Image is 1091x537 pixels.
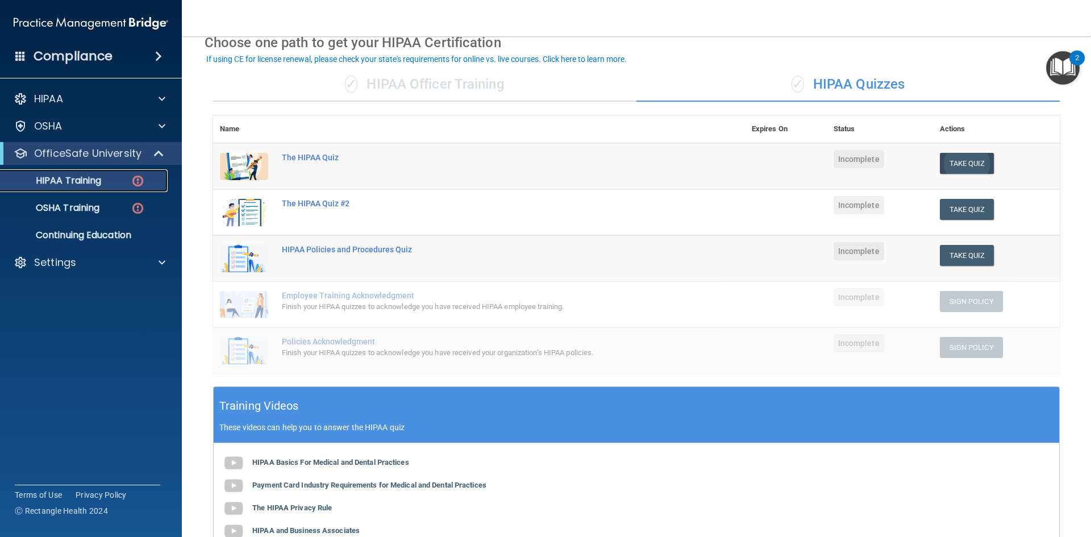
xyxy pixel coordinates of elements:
[834,288,884,306] span: Incomplete
[940,337,1003,358] button: Sign Policy
[222,452,245,474] img: gray_youtube_icon.38fcd6cc.png
[34,119,63,133] p: OSHA
[219,423,1053,432] p: These videos can help you to answer the HIPAA quiz
[14,119,165,133] a: OSHA
[745,115,827,143] th: Expires On
[131,174,145,188] img: danger-circle.6113f641.png
[14,147,165,160] a: OfficeSafe University
[252,481,486,489] b: Payment Card Industry Requirements for Medical and Dental Practices
[213,115,275,143] th: Name
[282,153,688,162] div: The HIPAA Quiz
[940,153,994,174] button: Take Quiz
[7,202,99,214] p: OSHA Training
[34,256,76,269] p: Settings
[1075,58,1079,73] div: 2
[34,147,141,160] p: OfficeSafe University
[345,76,357,93] span: ✓
[7,230,163,241] p: Continuing Education
[636,68,1060,102] div: HIPAA Quizzes
[14,92,165,106] a: HIPAA
[252,503,332,512] b: The HIPAA Privacy Rule
[252,526,360,535] b: HIPAA and Business Associates
[940,291,1003,312] button: Sign Policy
[933,115,1060,143] th: Actions
[282,199,688,208] div: The HIPAA Quiz #2
[282,337,688,346] div: Policies Acknowledgment
[282,300,688,314] div: Finish your HIPAA quizzes to acknowledge you have received HIPAA employee training.
[1046,51,1080,85] button: Open Resource Center, 2 new notifications
[76,489,127,501] a: Privacy Policy
[205,26,1068,59] div: Choose one path to get your HIPAA Certification
[940,245,994,266] button: Take Quiz
[14,12,168,35] img: PMB logo
[222,497,245,520] img: gray_youtube_icon.38fcd6cc.png
[206,55,627,63] div: If using CE for license renewal, please check your state's requirements for online vs. live cours...
[252,458,409,467] b: HIPAA Basics For Medical and Dental Practices
[792,76,804,93] span: ✓
[282,346,688,360] div: Finish your HIPAA quizzes to acknowledge you have received your organization’s HIPAA policies.
[834,196,884,214] span: Incomplete
[222,474,245,497] img: gray_youtube_icon.38fcd6cc.png
[834,334,884,352] span: Incomplete
[213,68,636,102] div: HIPAA Officer Training
[131,201,145,215] img: danger-circle.6113f641.png
[940,199,994,220] button: Take Quiz
[834,242,884,260] span: Incomplete
[834,150,884,168] span: Incomplete
[7,175,101,186] p: HIPAA Training
[205,53,628,65] button: If using CE for license renewal, please check your state's requirements for online vs. live cours...
[827,115,933,143] th: Status
[34,92,63,106] p: HIPAA
[282,245,688,254] div: HIPAA Policies and Procedures Quiz
[894,456,1077,502] iframe: Drift Widget Chat Controller
[15,489,62,501] a: Terms of Use
[219,396,299,416] h5: Training Videos
[34,48,113,64] h4: Compliance
[15,505,108,517] span: Ⓒ Rectangle Health 2024
[14,256,165,269] a: Settings
[282,291,688,300] div: Employee Training Acknowledgment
